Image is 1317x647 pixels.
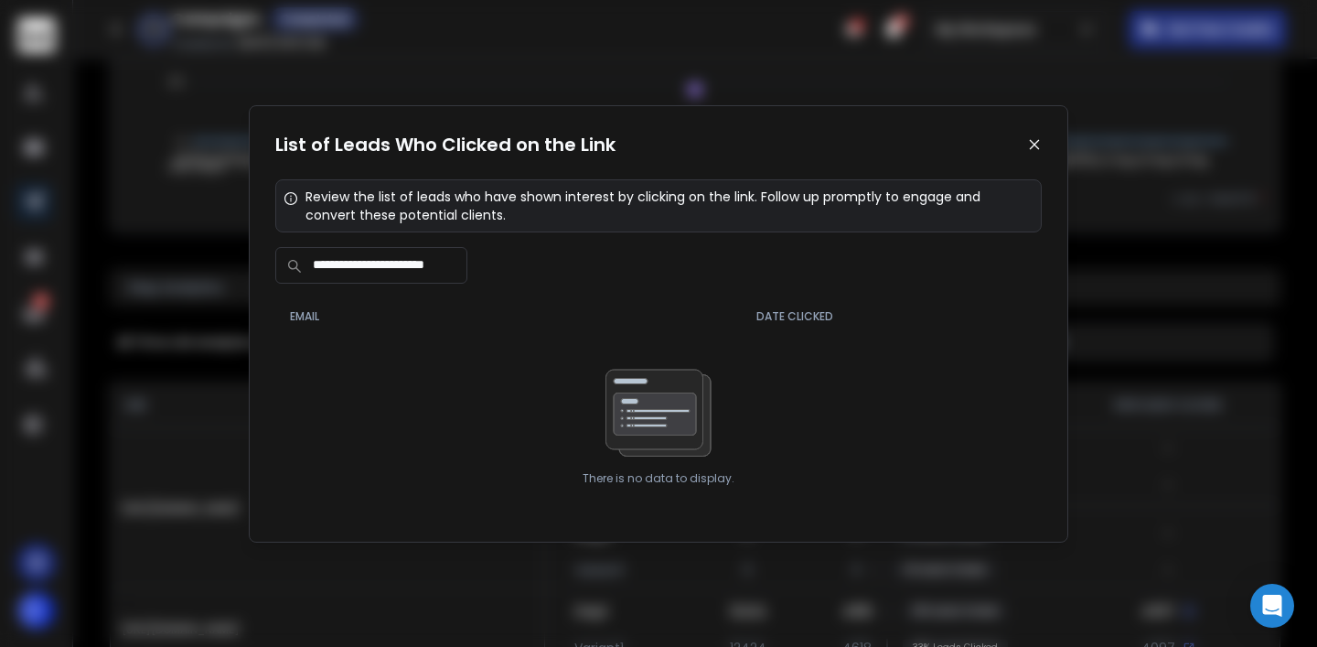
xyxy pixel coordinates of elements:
[275,295,548,339] th: Email
[548,295,1042,339] th: Date Clicked
[305,188,1033,224] p: Review the list of leads who have shown interest by clicking on the link. Follow up promptly to e...
[275,132,616,157] h1: List of Leads Who Clicked on the Link
[583,471,734,486] p: There is no data to display.
[1250,584,1294,628] div: Open Intercom Messenger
